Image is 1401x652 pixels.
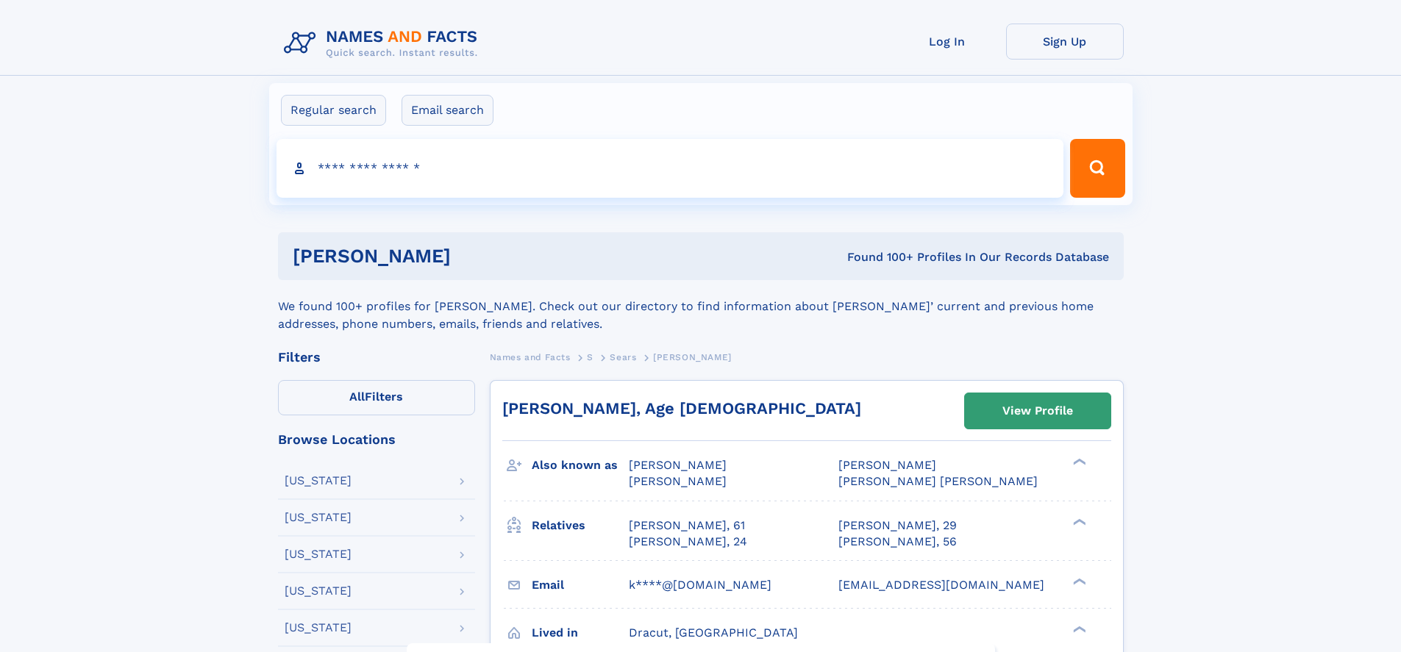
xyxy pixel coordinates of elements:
h3: Lived in [532,620,629,645]
span: All [349,390,365,404]
div: We found 100+ profiles for [PERSON_NAME]. Check out our directory to find information about [PERS... [278,280,1124,333]
span: [PERSON_NAME] [653,352,732,362]
div: ❯ [1069,624,1087,634]
div: [US_STATE] [285,475,352,487]
span: Sears [610,352,636,362]
div: ❯ [1069,517,1087,526]
div: [US_STATE] [285,622,352,634]
input: search input [277,139,1064,198]
label: Filters [278,380,475,415]
a: [PERSON_NAME], Age [DEMOGRAPHIC_DATA] [502,399,861,418]
a: S [587,348,593,366]
span: [PERSON_NAME] [629,474,727,488]
span: S [587,352,593,362]
div: Filters [278,351,475,364]
div: [US_STATE] [285,512,352,523]
div: ❯ [1069,576,1087,586]
h3: Email [532,573,629,598]
span: [EMAIL_ADDRESS][DOMAIN_NAME] [838,578,1044,592]
div: View Profile [1002,394,1073,428]
a: Names and Facts [490,348,571,366]
button: Search Button [1070,139,1124,198]
h3: Relatives [532,513,629,538]
div: Browse Locations [278,433,475,446]
span: Dracut, [GEOGRAPHIC_DATA] [629,626,798,640]
a: [PERSON_NAME], 56 [838,534,957,550]
a: [PERSON_NAME], 29 [838,517,957,534]
img: Logo Names and Facts [278,24,490,63]
a: Sign Up [1006,24,1124,60]
h1: [PERSON_NAME] [293,247,649,265]
a: [PERSON_NAME], 61 [629,517,745,534]
div: [US_STATE] [285,585,352,597]
span: [PERSON_NAME] [PERSON_NAME] [838,474,1038,488]
a: View Profile [965,393,1111,429]
label: Email search [402,95,493,126]
div: [US_STATE] [285,548,352,560]
a: Sears [610,348,636,366]
h3: Also known as [532,453,629,478]
a: Log In [888,24,1006,60]
div: Found 100+ Profiles In Our Records Database [649,249,1109,265]
div: ❯ [1069,457,1087,467]
a: [PERSON_NAME], 24 [629,534,747,550]
label: Regular search [281,95,386,126]
span: [PERSON_NAME] [838,458,936,472]
span: [PERSON_NAME] [629,458,727,472]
